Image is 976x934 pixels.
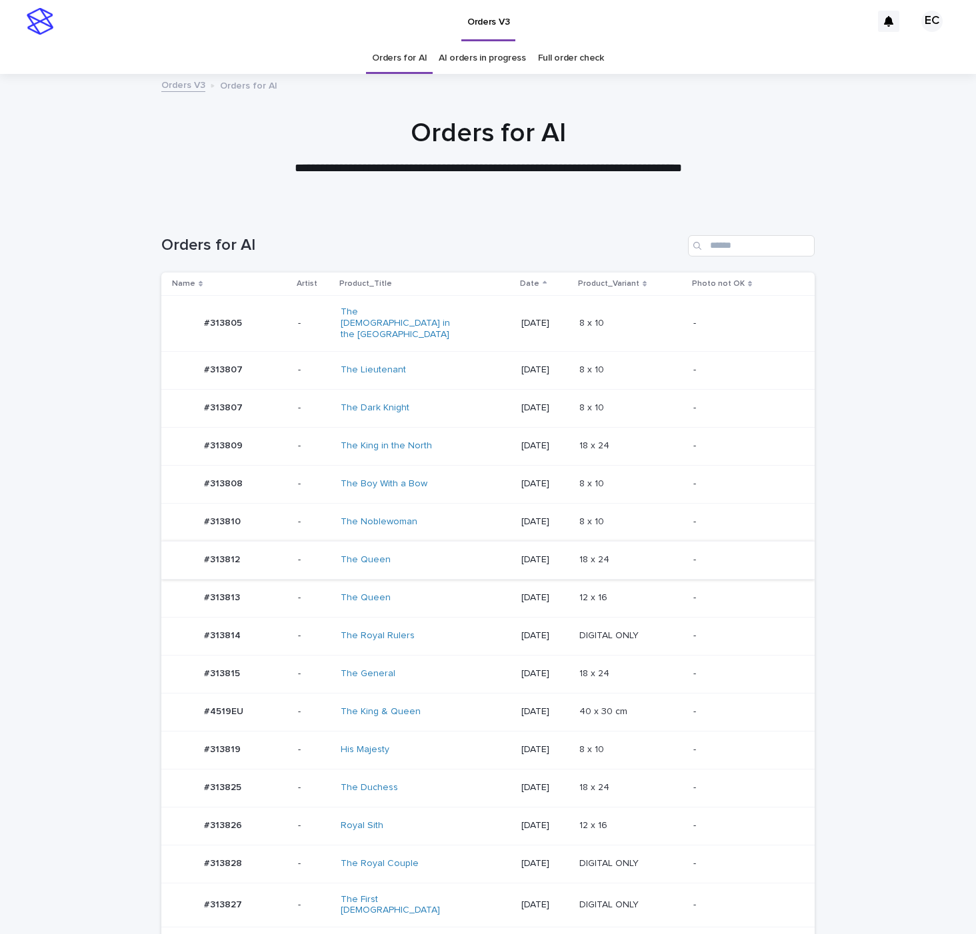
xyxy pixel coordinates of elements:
p: - [298,318,330,329]
p: - [693,668,793,680]
p: - [693,318,793,329]
p: - [693,899,793,911]
p: - [298,668,330,680]
a: The Queen [341,592,391,604]
p: Orders for AI [220,77,277,92]
tr: #313810#313810 -The Noblewoman [DATE]8 x 108 x 10 - [161,503,815,541]
a: The First [DEMOGRAPHIC_DATA] [341,894,452,917]
p: #313810 [204,514,243,528]
p: - [693,744,793,755]
a: The Duchess [341,782,398,793]
p: - [693,782,793,793]
p: #313814 [204,628,243,642]
p: #313809 [204,438,245,452]
p: 8 x 10 [579,400,607,414]
a: The Lieutenant [341,364,406,376]
a: AI orders in progress [439,43,526,74]
p: #313819 [204,741,243,755]
a: The Dark Knight [341,402,409,414]
p: - [693,820,793,831]
a: Full order check [538,43,604,74]
p: - [298,858,330,869]
a: The General [341,668,395,680]
p: #313812 [204,552,243,566]
p: - [693,630,793,642]
p: #313808 [204,476,245,490]
p: [DATE] [521,516,568,528]
tr: #313813#313813 -The Queen [DATE]12 x 1612 x 16 - [161,579,815,617]
a: His Majesty [341,744,389,755]
a: The Queen [341,554,391,566]
tr: #313814#313814 -The Royal Rulers [DATE]DIGITAL ONLYDIGITAL ONLY - [161,617,815,655]
tr: #313805#313805 -The [DEMOGRAPHIC_DATA] in the [GEOGRAPHIC_DATA] [DATE]8 x 108 x 10 - [161,296,815,351]
p: 8 x 10 [579,514,607,528]
p: - [298,554,330,566]
p: - [693,706,793,717]
p: DIGITAL ONLY [579,897,641,911]
p: - [693,516,793,528]
tr: #313826#313826 -Royal Sith [DATE]12 x 1612 x 16 - [161,807,815,845]
p: [DATE] [521,668,568,680]
p: - [298,744,330,755]
p: [DATE] [521,744,568,755]
p: Date [520,276,539,291]
p: [DATE] [521,782,568,793]
p: DIGITAL ONLY [579,628,641,642]
img: stacker-logo-s-only.png [27,8,53,35]
p: [DATE] [521,820,568,831]
p: - [693,554,793,566]
p: - [298,899,330,911]
p: [DATE] [521,440,568,452]
p: - [298,516,330,528]
tr: #313825#313825 -The Duchess [DATE]18 x 2418 x 24 - [161,769,815,807]
p: Photo not OK [692,276,745,291]
a: Royal Sith [341,820,383,831]
p: - [298,364,330,376]
a: The King in the North [341,440,432,452]
div: EC [921,11,943,32]
p: DIGITAL ONLY [579,855,641,869]
p: [DATE] [521,318,568,329]
tr: #313807#313807 -The Lieutenant [DATE]8 x 108 x 10 - [161,351,815,389]
p: - [298,478,330,490]
p: #313826 [204,817,245,831]
a: The Royal Rulers [341,630,415,642]
p: [DATE] [521,478,568,490]
p: 18 x 24 [579,438,612,452]
h1: Orders for AI [161,236,683,255]
p: #313813 [204,590,243,604]
p: Artist [297,276,317,291]
p: [DATE] [521,402,568,414]
p: #313828 [204,855,245,869]
tr: #313827#313827 -The First [DEMOGRAPHIC_DATA] [DATE]DIGITAL ONLYDIGITAL ONLY - [161,883,815,927]
h1: Orders for AI [161,117,815,149]
tr: #313812#313812 -The Queen [DATE]18 x 2418 x 24 - [161,541,815,579]
a: Orders for AI [372,43,427,74]
tr: #313808#313808 -The Boy With a Bow [DATE]8 x 108 x 10 - [161,465,815,503]
p: - [298,592,330,604]
p: 8 x 10 [579,476,607,490]
p: #313805 [204,315,245,329]
p: Product_Variant [578,276,639,291]
tr: #313809#313809 -The King in the North [DATE]18 x 2418 x 24 - [161,427,815,465]
p: - [298,706,330,717]
p: #4519EU [204,703,246,717]
p: [DATE] [521,592,568,604]
a: The King & Queen [341,706,421,717]
p: [DATE] [521,899,568,911]
p: 8 x 10 [579,315,607,329]
p: [DATE] [521,858,568,869]
p: [DATE] [521,554,568,566]
p: - [693,858,793,869]
input: Search [688,235,815,256]
tr: #313819#313819 -His Majesty [DATE]8 x 108 x 10 - [161,731,815,769]
p: [DATE] [521,630,568,642]
tr: #4519EU#4519EU -The King & Queen [DATE]40 x 30 cm40 x 30 cm - [161,693,815,731]
a: The Boy With a Bow [341,478,427,490]
p: Name [172,276,195,291]
p: 18 x 24 [579,779,612,793]
p: 8 x 10 [579,362,607,376]
a: The Noblewoman [341,516,417,528]
a: The Royal Couple [341,858,419,869]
